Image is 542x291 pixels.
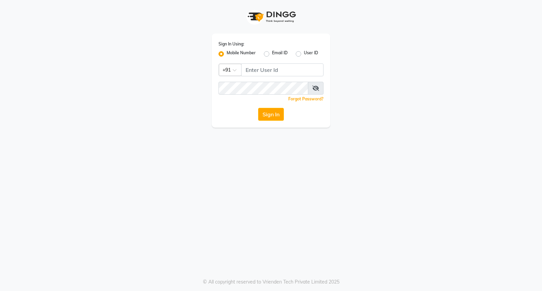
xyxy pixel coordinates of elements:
[218,82,308,95] input: Username
[227,50,256,58] label: Mobile Number
[304,50,318,58] label: User ID
[244,7,298,27] img: logo1.svg
[272,50,288,58] label: Email ID
[258,108,284,121] button: Sign In
[218,41,244,47] label: Sign In Using:
[288,96,324,101] a: Forgot Password?
[241,63,324,76] input: Username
